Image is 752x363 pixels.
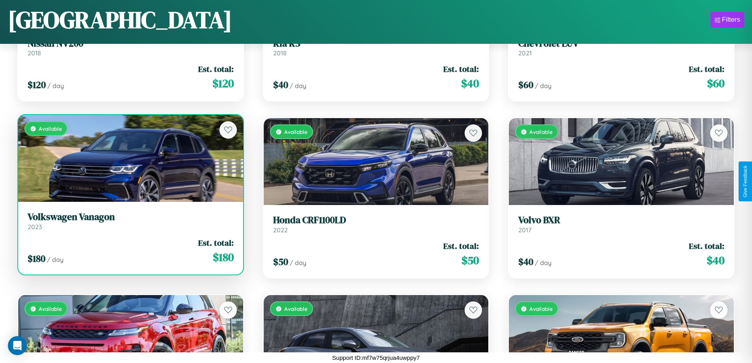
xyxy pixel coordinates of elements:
[273,78,288,91] span: $ 40
[518,38,724,49] h3: Chevrolet LUV
[689,63,724,75] span: Est. total:
[28,38,234,57] a: Nissan NV2002018
[461,75,479,91] span: $ 40
[28,211,234,231] a: Volkswagen Vanagon2023
[39,305,62,312] span: Available
[273,214,479,234] a: Honda CRF1100LD2022
[273,38,479,57] a: Kia K52018
[198,237,234,248] span: Est. total:
[518,78,533,91] span: $ 60
[273,49,287,57] span: 2018
[212,75,234,91] span: $ 120
[518,49,532,57] span: 2021
[535,82,551,90] span: / day
[273,38,479,49] h3: Kia K5
[8,4,232,36] h1: [GEOGRAPHIC_DATA]
[711,12,744,28] button: Filters
[273,255,288,268] span: $ 50
[529,305,553,312] span: Available
[722,16,740,24] div: Filters
[535,259,551,267] span: / day
[290,259,306,267] span: / day
[39,125,62,132] span: Available
[529,128,553,135] span: Available
[28,211,234,223] h3: Volkswagen Vanagon
[284,128,308,135] span: Available
[518,214,724,234] a: Volvo BXR2017
[518,255,533,268] span: $ 40
[461,252,479,268] span: $ 50
[290,82,306,90] span: / day
[743,166,748,197] div: Give Feedback
[443,240,479,252] span: Est. total:
[518,38,724,57] a: Chevrolet LUV2021
[518,214,724,226] h3: Volvo BXR
[273,214,479,226] h3: Honda CRF1100LD
[28,49,41,57] span: 2018
[332,352,420,363] p: Support ID: mf7w75qrjua4uwppy7
[518,226,531,234] span: 2017
[198,63,234,75] span: Est. total:
[284,305,308,312] span: Available
[689,240,724,252] span: Est. total:
[443,63,479,75] span: Est. total:
[28,78,46,91] span: $ 120
[8,336,27,355] div: Open Intercom Messenger
[47,256,64,263] span: / day
[28,223,42,231] span: 2023
[707,75,724,91] span: $ 60
[273,226,288,234] span: 2022
[47,82,64,90] span: / day
[28,252,45,265] span: $ 180
[213,249,234,265] span: $ 180
[28,38,234,49] h3: Nissan NV200
[707,252,724,268] span: $ 40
